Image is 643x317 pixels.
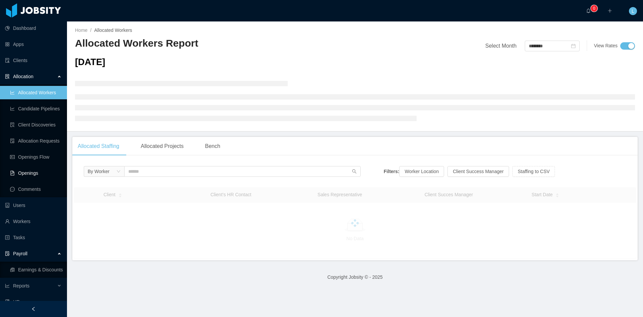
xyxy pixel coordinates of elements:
i: icon: down [117,169,121,174]
span: Allocated Workers [94,28,132,33]
i: icon: line-chart [5,283,10,288]
a: icon: profileTasks [5,231,62,244]
a: icon: reconciliationEarnings & Discounts [10,263,62,276]
a: icon: file-doneAllocation Requests [10,134,62,148]
button: Client Success Manager [447,166,509,177]
i: icon: file-protect [5,251,10,256]
button: Staffing to CSV [512,166,555,177]
a: icon: idcardOpenings Flow [10,150,62,164]
i: icon: book [5,300,10,304]
span: Reports [13,283,29,288]
a: icon: messageComments [10,182,62,196]
a: icon: userWorkers [5,215,62,228]
a: Home [75,28,87,33]
h2: Allocated Workers Report [75,37,355,50]
a: icon: file-textOpenings [10,166,62,180]
a: icon: appstoreApps [5,38,62,51]
span: HR [13,299,20,305]
a: icon: file-searchClient Discoveries [10,118,62,131]
a: icon: pie-chartDashboard [5,21,62,35]
span: Allocation [13,74,33,79]
i: icon: solution [5,74,10,79]
footer: Copyright Jobsity © - 2025 [67,266,643,289]
sup: 0 [591,5,597,12]
button: Worker Location [399,166,444,177]
i: icon: bell [586,8,591,13]
a: icon: auditClients [5,54,62,67]
div: By Worker [88,166,110,176]
div: Allocated Staffing [72,137,125,156]
a: icon: line-chartAllocated Workers [10,86,62,99]
a: icon: line-chartCandidate Pipelines [10,102,62,115]
div: Allocated Projects [135,137,189,156]
span: [DATE] [75,57,105,67]
strong: Filters: [384,169,400,174]
i: icon: plus [608,8,612,13]
span: Payroll [13,251,27,256]
i: icon: search [352,169,357,174]
span: Select Month [485,43,516,49]
div: Bench [200,137,225,156]
span: View Rates [594,43,618,48]
span: L [632,7,634,15]
a: icon: robotUsers [5,199,62,212]
i: icon: calendar [571,44,576,48]
span: / [90,28,91,33]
